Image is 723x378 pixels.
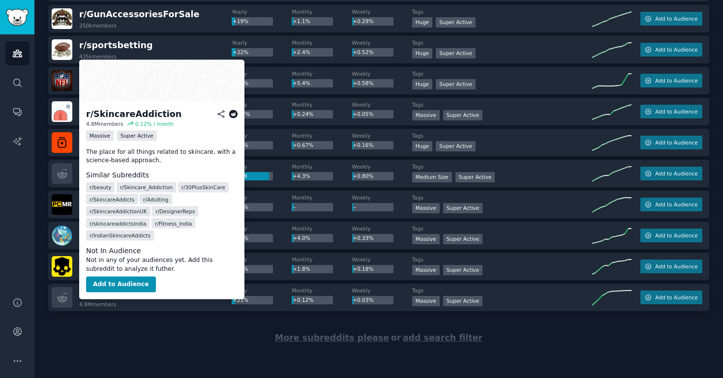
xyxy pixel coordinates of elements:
div: Huge [412,79,433,89]
dt: Similar Subreddits [86,170,238,180]
span: r/ SkincareAddictionUK [90,208,147,215]
img: AskDocs [52,132,72,153]
dt: Monthly [292,225,352,232]
dt: Monthly [292,132,352,139]
dt: Monthly [292,194,352,201]
div: Huge [412,17,433,28]
span: r/ skincareaddictsindia [90,220,146,227]
button: Add to Audience [86,277,156,292]
div: Super Active [117,130,157,141]
span: +22% [233,49,248,55]
dt: Monthly [292,39,352,46]
div: 0.12 % / month [135,120,174,127]
dd: Not in any of your audiences yet. Add this subreddit to analyze it futher. [86,256,238,273]
p: The place for all things related to skincare, with a science-based approach. [86,147,238,165]
dt: Yearly [232,39,292,46]
span: or [391,333,401,343]
span: Add to Audience [655,170,697,177]
div: Medium Size [412,172,452,182]
button: Add to Audience [640,167,702,180]
span: Add to Audience [655,201,697,208]
span: Add to Audience [655,294,697,301]
img: tipofmytongue [52,101,72,122]
dt: Tags [412,287,592,294]
span: Add to Audience [655,263,697,270]
div: r/ SkincareAddiction [86,108,181,120]
span: +4.2% [233,111,250,117]
span: r/ IndianSkincareAddicts [90,232,151,239]
div: Massive [86,130,114,141]
dt: Tags [412,70,592,77]
dt: Weekly [352,194,412,201]
span: Add to Audience [655,15,697,22]
img: GummySearch logo [6,9,29,26]
div: Super Active [443,265,483,275]
dt: Yearly [232,225,292,232]
span: +0.67% [293,142,313,148]
span: r/ Adulting [143,196,168,203]
dt: Weekly [352,101,412,108]
img: Fantasy_Football [52,70,72,91]
span: Add to Audience [655,232,697,239]
dt: Weekly [352,39,412,46]
dt: Weekly [352,132,412,139]
div: Massive [412,296,440,306]
dt: Monthly [292,70,352,77]
span: +4.3% [293,173,310,179]
span: +0.03% [353,297,373,303]
div: Huge [412,141,433,151]
dt: Tags [412,101,592,108]
span: +0.58% [353,80,373,86]
div: Super Active [455,172,495,182]
div: Massive [412,234,440,244]
div: 4.8M members [86,120,123,127]
dt: Monthly [292,8,352,15]
span: r/ GunAccessoriesForSale [79,9,199,19]
button: Add to Audience [640,74,702,87]
dt: Monthly [292,287,352,294]
dt: Weekly [352,8,412,15]
span: r/ Fitness_India [155,220,192,227]
span: +0.24% [293,111,313,117]
button: Add to Audience [640,12,702,26]
div: 250k members [79,22,117,29]
button: Add to Audience [640,229,702,242]
span: +0.80% [353,173,373,179]
div: Super Active [443,203,483,213]
span: +5.4% [293,80,310,86]
dt: Yearly [232,70,292,77]
span: +4.0% [293,235,310,241]
dt: Weekly [352,70,412,77]
img: For anything and everything having to do with skincare! [79,60,244,101]
span: Add to Audience [655,108,697,115]
div: Super Active [443,234,483,244]
span: +19% [233,18,248,24]
button: Add to Audience [640,105,702,118]
dt: Yearly [232,287,292,294]
span: r/ beauty [90,184,111,191]
img: GunAccessoriesForSale [52,8,72,29]
dt: Monthly [292,256,352,263]
img: NoMansSkyTheGame [52,225,72,246]
span: r/ Skincare_Addiction [120,184,173,191]
span: +0.16% [353,142,373,148]
img: sportsbetting [52,39,72,60]
img: Helldivers [52,256,72,277]
dt: Tags [412,8,592,15]
dt: Monthly [292,101,352,108]
span: -- [353,204,357,210]
div: Super Active [443,296,483,306]
span: -- [293,204,297,210]
div: 435k members [79,53,117,60]
dt: Tags [412,225,592,232]
dt: Weekly [352,256,412,263]
div: 4.8M members [79,301,117,308]
span: +0.29% [353,18,373,24]
dt: Yearly [232,101,292,108]
dt: Tags [412,194,592,201]
div: Massive [412,265,440,275]
span: +1.8% [293,266,310,272]
dt: Tags [412,39,592,46]
span: +0.12% [293,297,313,303]
dt: Tags [412,256,592,263]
